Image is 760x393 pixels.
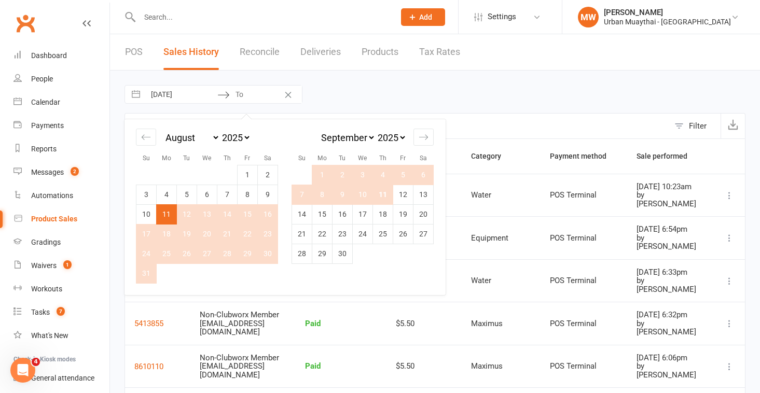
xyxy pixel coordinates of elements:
a: Payments [13,114,109,137]
a: Deliveries [300,34,341,70]
div: $5.50 [396,362,452,371]
div: Gradings [31,238,61,246]
div: What's New [31,331,68,340]
td: Choose Monday, September 1, 2025 as your check-out date. It’s available. [312,165,333,185]
span: Sale performed [637,152,699,160]
td: Choose Monday, August 25, 2025 as your check-out date. It’s available. [157,244,177,263]
small: Th [224,155,231,162]
td: Choose Tuesday, August 19, 2025 as your check-out date. It’s available. [177,224,197,244]
small: We [202,155,211,162]
td: Choose Saturday, September 27, 2025 as your check-out date. It’s available. [413,224,434,244]
small: Mo [162,155,171,162]
a: Calendar [13,91,109,114]
small: Sa [420,155,427,162]
td: Choose Monday, September 29, 2025 as your check-out date. It’s available. [312,244,333,263]
div: POS Terminal [550,191,618,200]
input: Search by customer name, email or receipt number [125,114,669,138]
small: Su [143,155,150,162]
div: General attendance [31,374,94,382]
div: [DATE] 6:32pm [637,311,704,319]
td: Choose Sunday, August 10, 2025 as your check-out date. It’s available. [136,204,157,224]
td: Choose Tuesday, August 5, 2025 as your check-out date. It’s available. [177,185,197,204]
div: [EMAIL_ADDRESS][DOMAIN_NAME] [200,319,286,336]
a: Reports [13,137,109,161]
div: Messages [31,168,64,176]
a: Tasks 7 [13,301,109,324]
div: Calendar [125,119,445,295]
a: Workouts [13,277,109,301]
a: Gradings [13,231,109,254]
td: Choose Friday, August 29, 2025 as your check-out date. It’s available. [238,244,258,263]
span: 1 [63,260,72,269]
a: Reconcile [240,34,280,70]
div: Filter [689,120,707,132]
td: Choose Thursday, September 4, 2025 as your check-out date. It’s available. [373,165,393,185]
div: Move backward to switch to the previous month. [136,129,156,146]
span: Non-Clubworx Member [200,353,279,362]
td: Choose Tuesday, September 23, 2025 as your check-out date. It’s available. [333,224,353,244]
div: by [PERSON_NAME] [637,276,704,293]
span: 2 [71,167,79,176]
span: 7 [57,307,65,316]
td: Choose Friday, September 5, 2025 as your check-out date. It’s available. [393,165,413,185]
div: Maximus [471,319,531,328]
div: [EMAIL_ADDRESS][DOMAIN_NAME] [200,362,286,379]
a: What's New [13,324,109,347]
small: We [358,155,367,162]
div: Automations [31,191,73,200]
span: Payment method [550,152,618,160]
td: Choose Sunday, August 3, 2025 as your check-out date. It’s available. [136,185,157,204]
div: Workouts [31,285,62,293]
div: by [PERSON_NAME] [637,191,704,208]
small: Su [298,155,306,162]
div: [DATE] 6:33pm [637,268,704,277]
div: Waivers [31,261,57,270]
a: People [13,67,109,91]
td: Choose Wednesday, September 10, 2025 as your check-out date. It’s available. [353,185,373,204]
div: Equipment [471,234,531,243]
a: Product Sales [13,207,109,231]
small: Fr [244,155,250,162]
td: Choose Saturday, August 23, 2025 as your check-out date. It’s available. [258,224,278,244]
button: 5413855 [134,317,163,330]
a: Messages 2 [13,161,109,184]
td: Choose Thursday, September 11, 2025 as your check-out date. It’s available. [373,185,393,204]
div: Product Sales [31,215,77,223]
td: Choose Wednesday, September 17, 2025 as your check-out date. It’s available. [353,204,373,224]
td: Choose Thursday, August 14, 2025 as your check-out date. It’s available. [217,204,238,224]
div: Maximus [471,362,531,371]
div: POS Terminal [550,276,618,285]
a: General attendance kiosk mode [13,367,109,390]
input: From [145,86,217,103]
td: Choose Sunday, September 14, 2025 as your check-out date. It’s available. [292,204,312,224]
div: $5.50 [396,319,452,328]
td: Choose Thursday, August 21, 2025 as your check-out date. It’s available. [217,224,238,244]
small: Fr [400,155,406,162]
td: Choose Monday, September 22, 2025 as your check-out date. It’s available. [312,224,333,244]
th: Category [462,139,541,174]
td: Choose Tuesday, September 9, 2025 as your check-out date. It’s available. [333,185,353,204]
td: Choose Saturday, August 16, 2025 as your check-out date. It’s available. [258,204,278,224]
td: Choose Wednesday, September 3, 2025 as your check-out date. It’s available. [353,165,373,185]
td: Choose Thursday, August 28, 2025 as your check-out date. It’s available. [217,244,238,263]
td: Choose Friday, August 15, 2025 as your check-out date. It’s available. [238,204,258,224]
td: Choose Saturday, September 20, 2025 as your check-out date. It’s available. [413,204,434,224]
td: Choose Sunday, August 31, 2025 as your check-out date. It’s available. [136,263,157,283]
td: Choose Tuesday, September 16, 2025 as your check-out date. It’s available. [333,204,353,224]
td: Choose Monday, August 4, 2025 as your check-out date. It’s available. [157,185,177,204]
td: Choose Sunday, September 28, 2025 as your check-out date. It’s available. [292,244,312,263]
td: Choose Wednesday, August 13, 2025 as your check-out date. It’s available. [197,204,217,224]
button: Add [401,8,445,26]
div: Water [471,191,531,200]
td: Choose Friday, September 26, 2025 as your check-out date. It’s available. [393,224,413,244]
button: 8610110 [134,360,163,373]
button: Clear Dates [279,85,297,104]
div: by [PERSON_NAME] [637,362,704,379]
td: Choose Thursday, September 18, 2025 as your check-out date. It’s available. [373,204,393,224]
div: Tasks [31,308,50,316]
div: Urban Muaythai - [GEOGRAPHIC_DATA] [604,17,731,26]
td: Choose Wednesday, August 6, 2025 as your check-out date. It’s available. [197,185,217,204]
input: Search... [136,10,388,24]
td: Choose Tuesday, September 30, 2025 as your check-out date. It’s available. [333,244,353,263]
a: Tax Rates [419,34,460,70]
